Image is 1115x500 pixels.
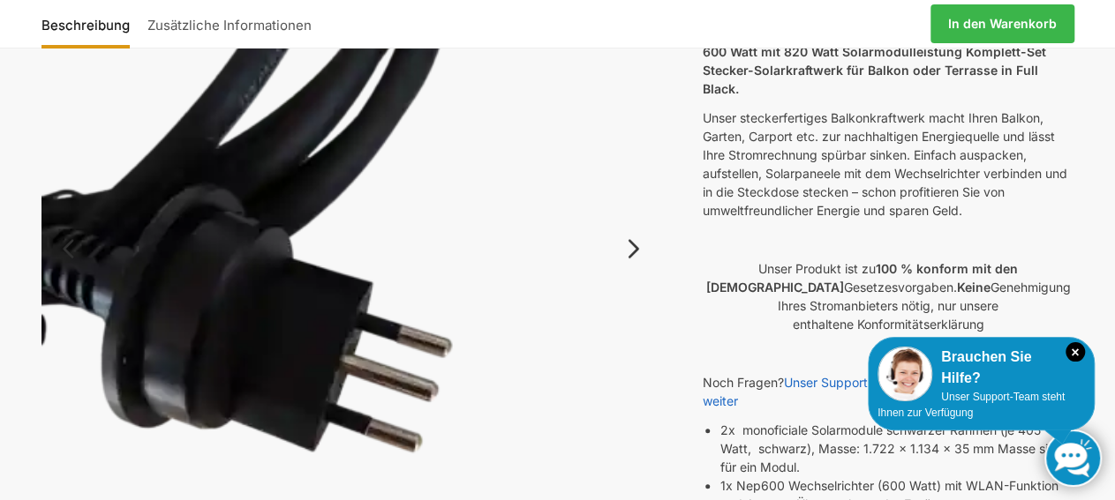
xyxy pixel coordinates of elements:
[41,3,139,45] a: Beschreibung
[930,4,1074,43] a: In den Warenkorb
[956,280,990,295] strong: Keine
[878,347,1085,389] div: Brauchen Sie Hilfe?
[719,421,1074,476] li: 2x monoficiale Solarmodule schwarzer Rahmen (je 405 Watt, schwarz), Masse: 1.722 x 1.134 x 35 mm ...
[702,375,1060,408] a: Unser Support und unsere FAQ hilft Ihnen gerne weiter
[878,347,932,401] img: Customer service
[702,344,1074,362] p: .
[702,44,1045,96] strong: 600 Watt mit 820 Watt Solarmodulleistung Komplett-Set Stecker-Solarkraftwerk für Balkon oder Terr...
[702,373,1074,410] p: Noch Fragen?
[1066,342,1085,362] i: Schließen
[702,108,1074,220] p: Unser steckerfertiges Balkonkraftwerk macht Ihren Balkon, Garten, Carport etc. zur nachhaltigen E...
[139,3,320,45] a: Zusätzliche Informationen
[878,391,1065,419] span: Unser Support-Team steht Ihnen zur Verfügung
[702,259,1074,333] p: Unser Produkt ist zu Gesetzesvorgaben. Genehmigung Ihres Stromanbieters nötig, nur unsere enthalt...
[705,261,1018,295] strong: 100 % konform mit den [DEMOGRAPHIC_DATA]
